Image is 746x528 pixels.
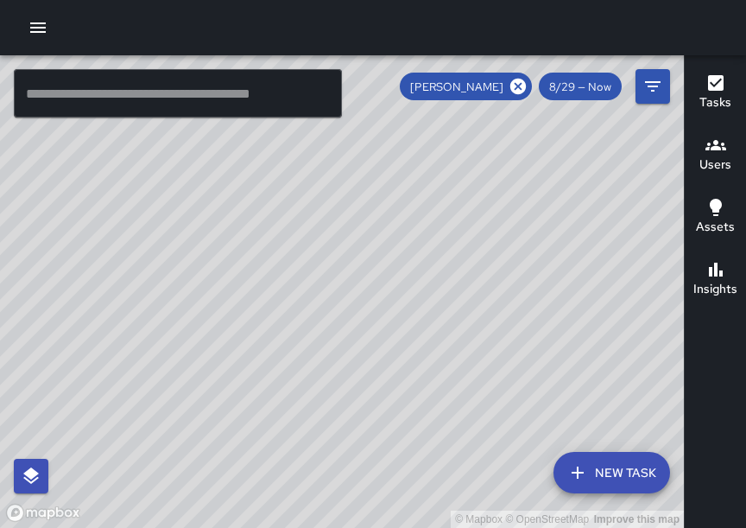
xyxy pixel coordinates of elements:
[696,218,735,237] h6: Assets
[635,69,670,104] button: Filters
[400,73,532,100] div: [PERSON_NAME]
[553,452,670,493] button: New Task
[685,62,746,124] button: Tasks
[685,249,746,311] button: Insights
[699,156,731,175] h6: Users
[685,187,746,249] button: Assets
[539,80,622,94] span: 8/29 — Now
[400,80,514,94] span: [PERSON_NAME]
[699,93,731,112] h6: Tasks
[693,280,737,299] h6: Insights
[685,124,746,187] button: Users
